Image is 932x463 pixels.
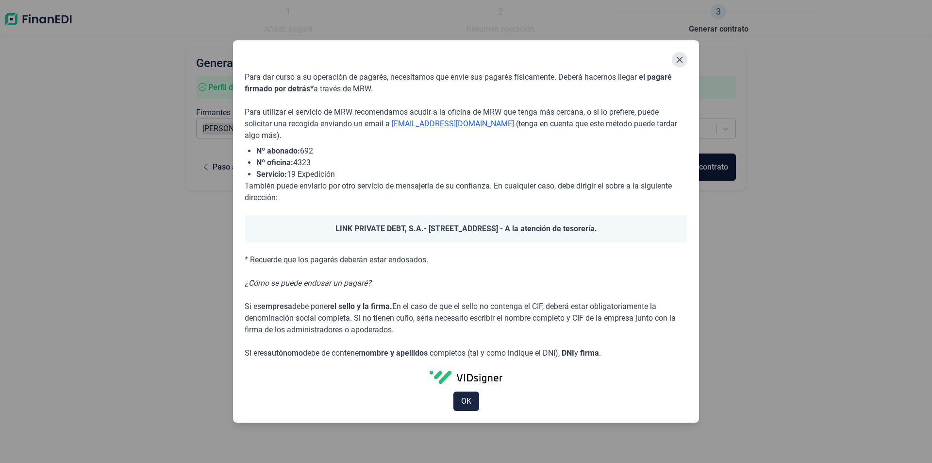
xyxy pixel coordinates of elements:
button: Close [672,52,687,68]
button: OK [453,392,479,411]
p: ¿Cómo se puede endosar un pagaré? [245,277,687,289]
li: 4323 [256,157,687,169]
span: empresa [261,302,292,311]
span: Nº oficina: [256,158,293,167]
span: OK [461,395,471,407]
img: vidSignerLogo [430,371,502,383]
div: - [STREET_ADDRESS] - A la atención de tesorería. [245,215,687,242]
p: * Recuerde que los pagarés deberán estar endosados. [245,254,687,266]
li: 19 Expedición [256,169,687,180]
span: LINK PRIVATE DEBT, S.A. [335,224,424,233]
span: Nº abonado: [256,146,300,155]
a: [EMAIL_ADDRESS][DOMAIN_NAME] [392,119,514,128]
li: 692 [256,145,687,157]
p: También puede enviarlo por otro servicio de mensajería de su confianza. En cualquier caso, debe d... [245,180,687,204]
p: Para utilizar el servicio de MRW recomendamos acudir a la oficina de MRW que tenga más cercana, o... [245,106,687,141]
span: nombre y apellidos [361,348,428,358]
span: el sello y la firma. [330,302,392,311]
span: Servicio: [256,170,287,179]
p: Si es debe poner En el caso de que el sello no contenga el CIF, deberá estar obligatoriamente la ... [245,301,687,336]
span: firma [580,348,599,358]
p: Si eres debe de contener completos (tal y como indique el DNI), y . [245,347,687,359]
p: Para dar curso a su operación de pagarés, necesitamos que envíe sus pagarés físicamente. Deberá h... [245,71,687,95]
span: autónomo [267,348,303,358]
span: DNI [562,348,574,358]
